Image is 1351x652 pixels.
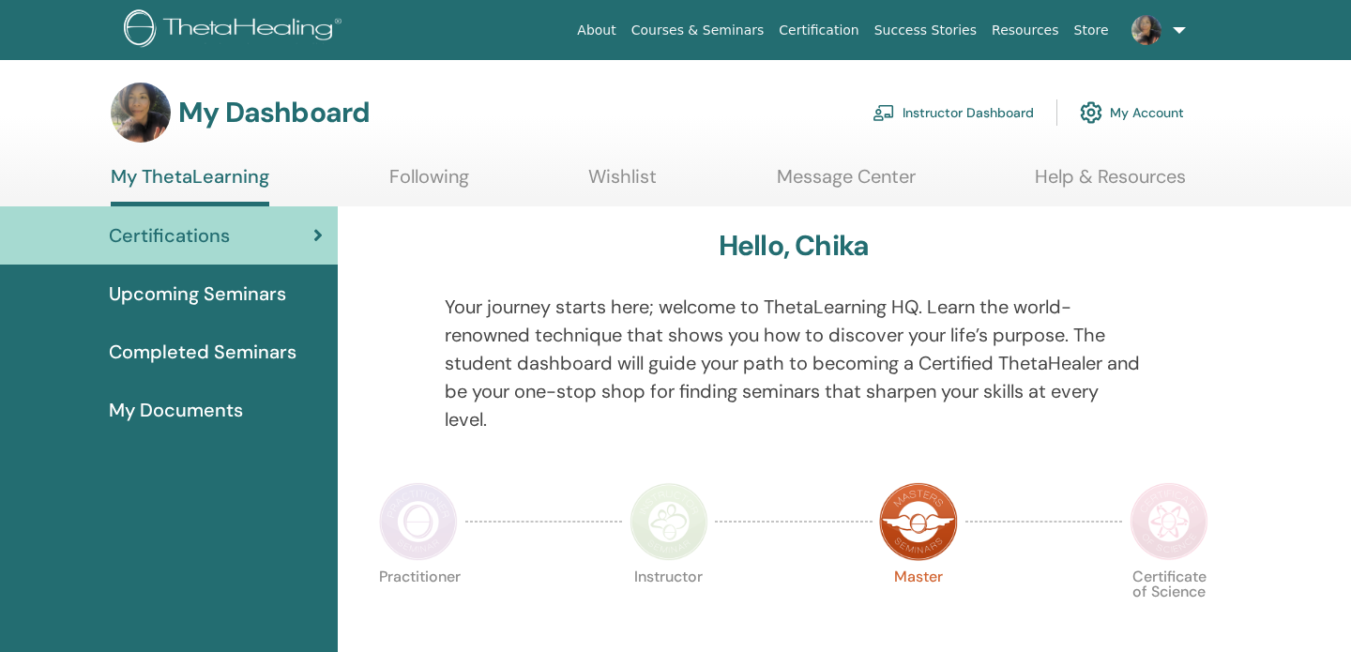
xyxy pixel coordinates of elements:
img: default.jpg [1131,15,1161,45]
img: logo.png [124,9,348,52]
img: cog.svg [1080,97,1102,129]
a: Certification [771,13,866,48]
h3: My Dashboard [178,96,370,129]
a: My Account [1080,92,1184,133]
span: Completed Seminars [109,338,296,366]
img: Master [879,482,958,561]
a: Store [1067,13,1116,48]
h3: Hello, Chika [719,229,869,263]
a: Success Stories [867,13,984,48]
p: Instructor [630,569,708,648]
img: Certificate of Science [1130,482,1208,561]
a: Wishlist [588,165,657,202]
p: Master [879,569,958,648]
a: My ThetaLearning [111,165,269,206]
span: Certifications [109,221,230,250]
a: About [569,13,623,48]
a: Help & Resources [1035,165,1186,202]
img: chalkboard-teacher.svg [873,104,895,121]
img: Practitioner [379,482,458,561]
a: Instructor Dashboard [873,92,1034,133]
span: My Documents [109,396,243,424]
img: default.jpg [111,83,171,143]
p: Certificate of Science [1130,569,1208,648]
img: Instructor [630,482,708,561]
p: Your journey starts here; welcome to ThetaLearning HQ. Learn the world-renowned technique that sh... [445,293,1144,433]
p: Practitioner [379,569,458,648]
a: Courses & Seminars [624,13,772,48]
a: Following [389,165,469,202]
span: Upcoming Seminars [109,280,286,308]
a: Resources [984,13,1067,48]
a: Message Center [777,165,916,202]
